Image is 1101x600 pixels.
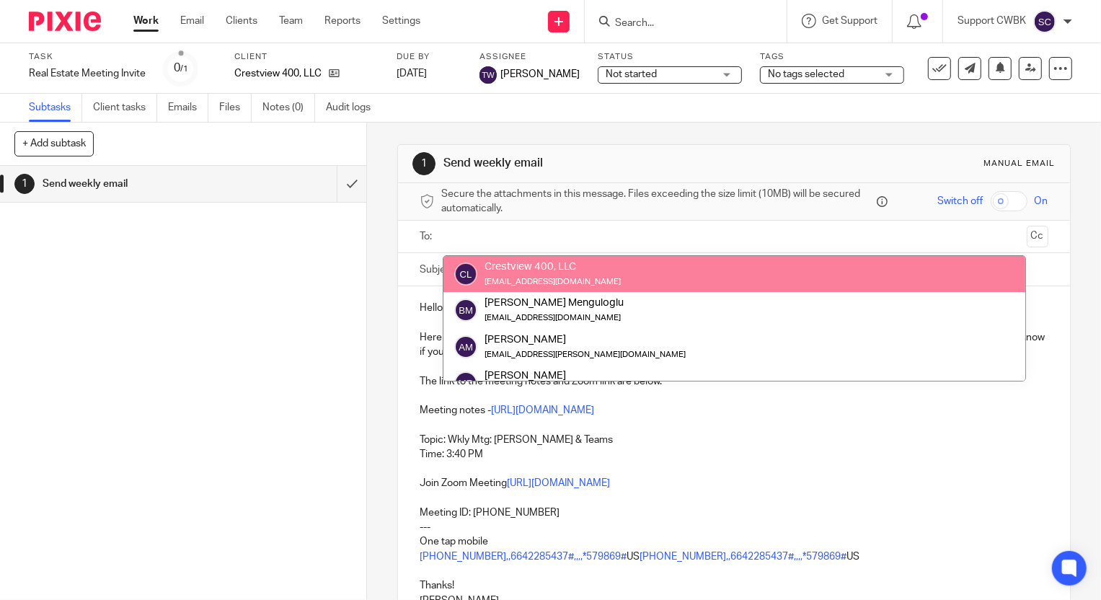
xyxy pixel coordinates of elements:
img: svg%3E [1033,10,1056,33]
span: [PERSON_NAME] [500,67,580,81]
p: One tap mobile [420,534,1048,549]
small: [EMAIL_ADDRESS][DOMAIN_NAME] [485,314,621,322]
p: Topic: Wkly Mtg: [PERSON_NAME] & Teams [420,433,1048,447]
label: To: [420,229,435,244]
label: Tags [760,51,904,63]
p: Crestview 400, LLC [234,66,322,81]
a: Client tasks [93,94,157,122]
label: Status [598,51,742,63]
p: --- [420,520,1048,534]
a: Email [180,14,204,28]
a: Reports [324,14,361,28]
img: svg%3E [454,299,477,322]
div: 0 [174,60,188,76]
a: Audit logs [326,94,381,122]
span: No tags selected [768,69,844,79]
div: Crestview 400, LLC [485,260,621,274]
a: [URL][DOMAIN_NAME] [507,478,610,488]
label: Assignee [479,51,580,63]
label: Due by [397,51,461,63]
a: Team [279,14,303,28]
p: Meeting notes - [420,403,1048,418]
div: 1 [412,152,435,175]
p: Join Zoom Meeting [420,476,1048,490]
p: Meeting ID: [PHONE_NUMBER] [420,506,1048,520]
p: Support CWBK [958,14,1026,28]
div: [PERSON_NAME] [485,369,686,383]
img: Pixie [29,12,101,31]
input: Search [614,17,743,30]
small: [EMAIL_ADDRESS][PERSON_NAME][DOMAIN_NAME] [485,350,686,358]
button: + Add subtask [14,131,94,156]
a: [PHONE_NUMBER],,6642285437#,,,,*579869# [640,552,846,562]
p: Time: 3:40 PM [420,447,1048,462]
a: Work [133,14,159,28]
img: svg%3E [479,66,497,84]
a: Settings [382,14,420,28]
p: Here is the meeting invite for [DATE] at 3:40 PM with [PERSON_NAME] and the team to discuss updat... [420,330,1048,360]
span: Switch off [938,194,983,208]
span: On [1035,194,1048,208]
div: [PERSON_NAME] [485,332,686,346]
small: /1 [180,65,188,73]
small: [EMAIL_ADDRESS][DOMAIN_NAME] [485,278,621,286]
a: Clients [226,14,257,28]
label: Task [29,51,146,63]
a: Subtasks [29,94,82,122]
span: [DATE] [397,69,427,79]
label: Client [234,51,379,63]
p: The link to the meeting notes and Zoom link are below. [420,374,1048,389]
div: Manual email [984,158,1056,169]
span: Secure the attachments in this message. Files exceeding the size limit (10MB) will be secured aut... [441,187,872,216]
img: svg%3E [454,335,477,358]
div: 1 [14,174,35,194]
button: Cc [1027,226,1048,247]
h1: Send weekly email [43,173,229,195]
div: Real Estate Meeting Invite [29,66,146,81]
label: Subject: [420,262,457,277]
span: Get Support [822,16,877,26]
p: Hello everyone! [420,301,1048,315]
div: [PERSON_NAME] Menguloglu [485,296,624,310]
a: Files [219,94,252,122]
p: US US [420,550,1048,564]
p: Thanks! [420,578,1048,593]
a: Emails [168,94,208,122]
img: svg%3E [454,262,477,286]
span: Not started [606,69,657,79]
h1: Send weekly email [443,156,765,171]
img: svg%3E [454,371,477,394]
a: [URL][DOMAIN_NAME] [491,405,594,415]
a: [PHONE_NUMBER],,6642285437#,,,,*579869# [420,552,627,562]
a: Notes (0) [262,94,315,122]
